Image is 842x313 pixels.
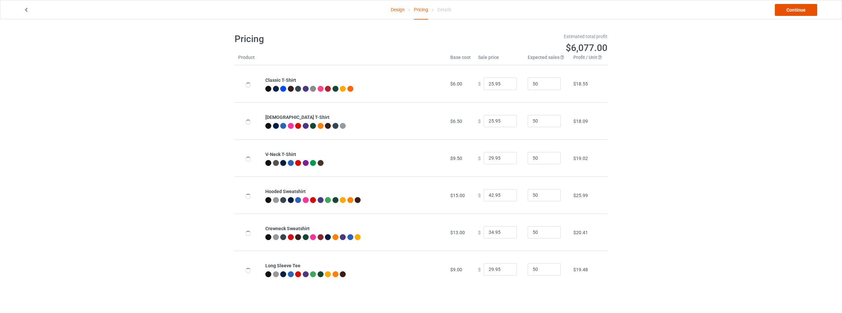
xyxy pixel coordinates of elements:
[478,81,481,86] span: $
[265,226,310,231] b: Crewneck Sweatshirt
[310,86,316,92] img: heather_texture.png
[775,4,817,16] a: Continue
[265,152,296,157] b: V-Neck T-Shirt
[265,189,306,194] b: Hooded Sweatshirt
[265,115,330,120] b: [DEMOGRAPHIC_DATA] T-Shirt
[437,0,451,19] div: Details
[450,267,462,272] span: $9.00
[391,0,405,19] a: Design
[450,230,465,235] span: $13.00
[447,54,474,65] th: Base cost
[414,0,428,20] div: Pricing
[450,119,462,124] span: $6.50
[573,193,588,198] span: $25.99
[450,193,465,198] span: $15.00
[573,267,588,272] span: $19.48
[478,155,481,161] span: $
[265,263,300,268] b: Long Sleeve Tee
[478,267,481,272] span: $
[573,230,588,235] span: $20.41
[235,54,262,65] th: Product
[570,54,607,65] th: Profit / Unit
[573,81,588,86] span: $18.55
[573,119,588,124] span: $18.09
[478,230,481,235] span: $
[265,78,296,83] b: Classic T-Shirt
[450,156,462,161] span: $9.50
[426,33,608,40] div: Estimated total profit
[478,192,481,198] span: $
[474,54,524,65] th: Sale price
[524,54,570,65] th: Expected sales
[478,118,481,124] span: $
[235,33,417,45] h1: Pricing
[573,156,588,161] span: $19.02
[566,42,607,53] span: $6,077.00
[450,81,462,86] span: $6.00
